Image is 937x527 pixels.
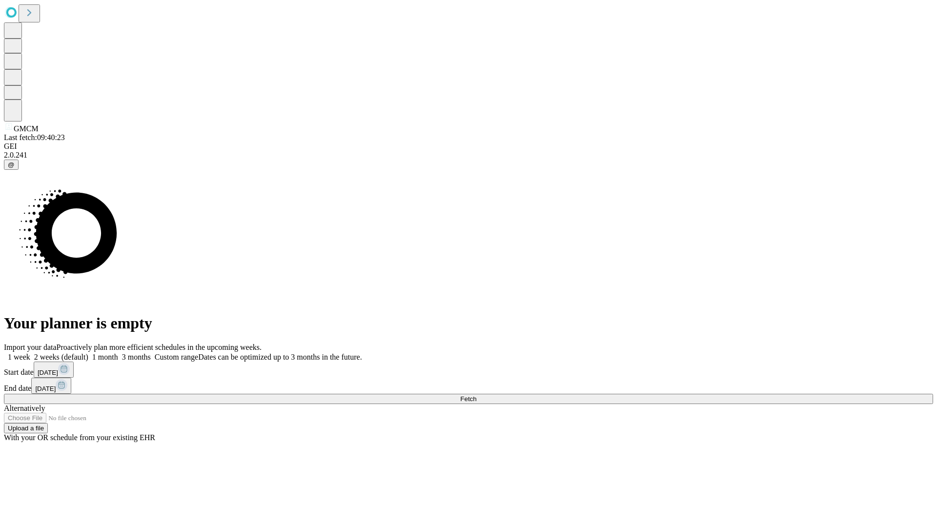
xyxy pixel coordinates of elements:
[34,353,88,361] span: 2 weeks (default)
[122,353,151,361] span: 3 months
[4,314,933,332] h1: Your planner is empty
[38,369,58,376] span: [DATE]
[4,343,57,351] span: Import your data
[155,353,198,361] span: Custom range
[4,142,933,151] div: GEI
[460,395,476,403] span: Fetch
[57,343,262,351] span: Proactively plan more efficient schedules in the upcoming weeks.
[31,378,71,394] button: [DATE]
[4,133,65,142] span: Last fetch: 09:40:23
[4,423,48,433] button: Upload a file
[198,353,362,361] span: Dates can be optimized up to 3 months in the future.
[14,124,39,133] span: GMCM
[4,394,933,404] button: Fetch
[8,161,15,168] span: @
[4,160,19,170] button: @
[4,404,45,412] span: Alternatively
[92,353,118,361] span: 1 month
[8,353,30,361] span: 1 week
[4,362,933,378] div: Start date
[4,151,933,160] div: 2.0.241
[4,433,155,442] span: With your OR schedule from your existing EHR
[4,378,933,394] div: End date
[35,385,56,392] span: [DATE]
[34,362,74,378] button: [DATE]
